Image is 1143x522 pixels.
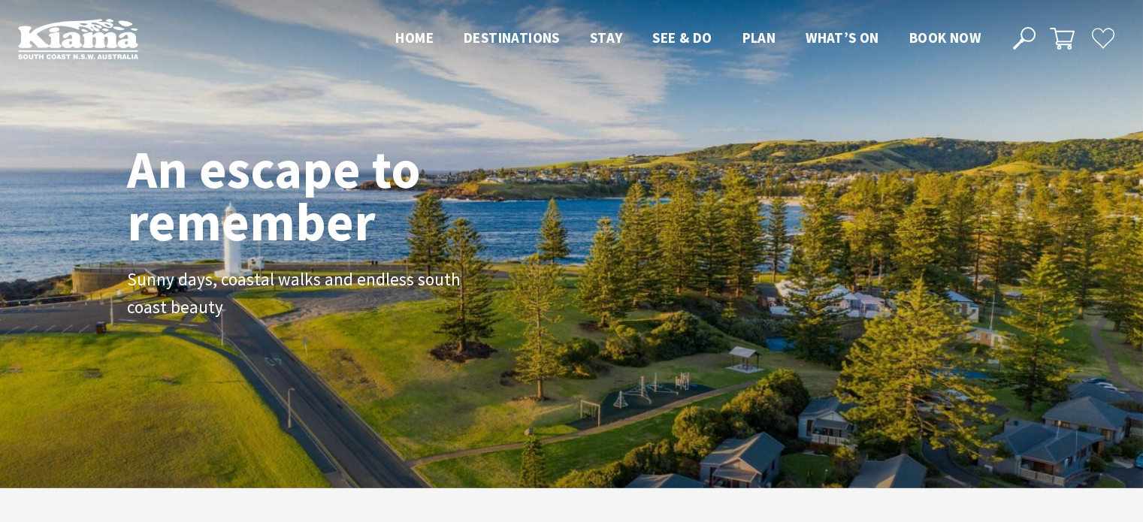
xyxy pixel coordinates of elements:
[127,143,540,248] h1: An escape to remember
[909,29,981,47] span: Book now
[806,29,879,47] span: What’s On
[742,29,776,47] span: Plan
[590,29,623,47] span: Stay
[464,29,560,47] span: Destinations
[652,29,712,47] span: See & Do
[380,26,996,51] nav: Main Menu
[18,18,138,59] img: Kiama Logo
[127,266,465,321] p: Sunny days, coastal walks and endless south coast beauty
[395,29,434,47] span: Home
